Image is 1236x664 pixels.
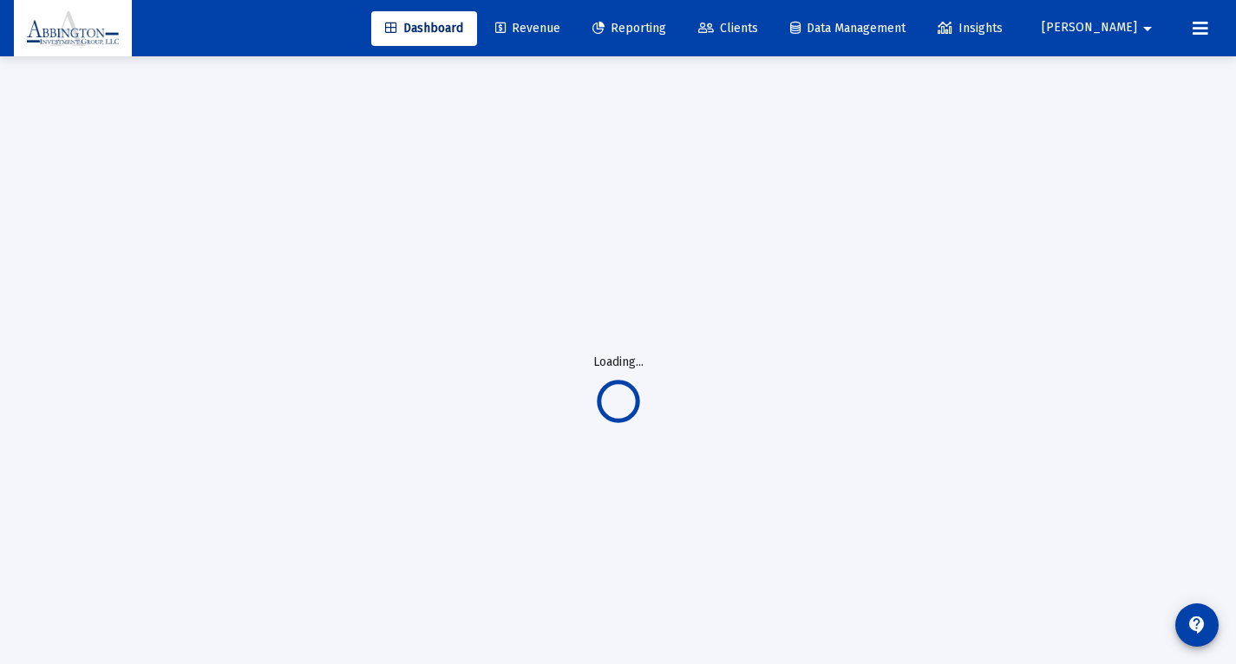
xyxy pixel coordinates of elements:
span: Revenue [495,21,560,36]
span: Data Management [790,21,906,36]
mat-icon: contact_support [1187,615,1207,635]
mat-icon: arrow_drop_down [1137,11,1158,46]
span: Insights [938,21,1003,36]
span: Clients [698,21,758,36]
a: Revenue [481,11,574,46]
span: Dashboard [385,21,463,36]
a: Dashboard [371,11,477,46]
span: Reporting [592,21,666,36]
a: Clients [684,11,772,46]
span: [PERSON_NAME] [1042,21,1137,36]
a: Reporting [579,11,680,46]
button: [PERSON_NAME] [1021,10,1179,45]
a: Insights [924,11,1017,46]
a: Data Management [776,11,919,46]
img: Dashboard [27,11,119,46]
